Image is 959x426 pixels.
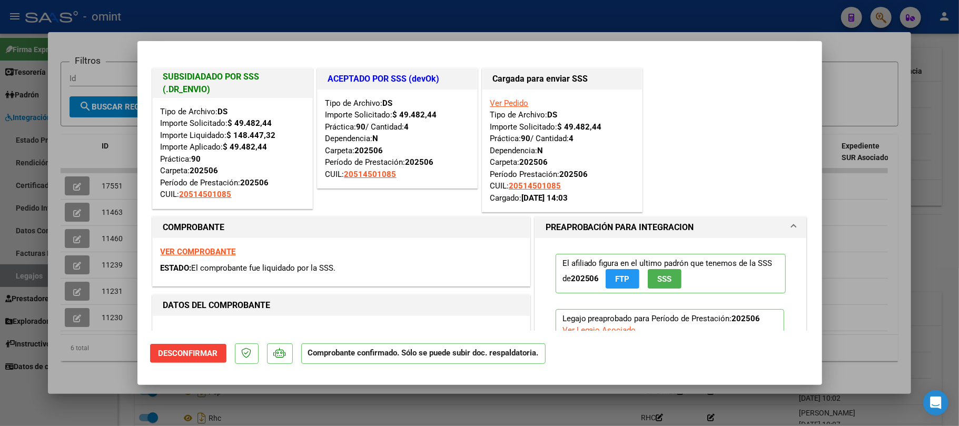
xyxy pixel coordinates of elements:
[556,309,784,422] p: Legajo preaprobado para Período de Prestación:
[657,274,671,284] span: SSS
[648,269,681,289] button: SSS
[328,73,467,85] h1: ACEPTADO POR SSS (devOk)
[357,122,366,132] strong: 90
[520,157,548,167] strong: 202506
[393,110,437,120] strong: $ 49.482,44
[190,166,219,175] strong: 202506
[159,349,218,358] span: Desconfirmar
[522,193,568,203] strong: [DATE] 14:03
[571,274,599,283] strong: 202506
[163,300,271,310] strong: DATOS DEL COMPROBANTE
[241,178,269,187] strong: 202506
[923,390,948,415] div: Open Intercom Messenger
[180,190,232,199] span: 20514501085
[606,269,639,289] button: FTP
[546,221,694,234] h1: PREAPROBACIÓN PARA INTEGRACION
[228,118,272,128] strong: $ 49.482,44
[150,344,226,363] button: Desconfirmar
[556,254,786,293] p: El afiliado figura en el ultimo padrón que tenemos de la SSS de
[548,110,558,120] strong: DS
[558,122,602,132] strong: $ 49.482,44
[163,222,225,232] strong: COMPROBANTE
[521,134,531,143] strong: 90
[161,263,192,273] span: ESTADO:
[615,274,629,284] span: FTP
[560,170,588,179] strong: 202506
[192,154,201,164] strong: 90
[562,324,636,336] div: Ver Legajo Asociado
[227,131,276,140] strong: $ 148.447,32
[218,107,228,116] strong: DS
[373,134,379,143] strong: N
[325,97,469,181] div: Tipo de Archivo: Importe Solicitado: Práctica: / Cantidad: Dependencia: Carpeta: Período de Prest...
[383,98,393,108] strong: DS
[344,170,397,179] span: 20514501085
[732,314,760,323] strong: 202506
[535,217,807,238] mat-expansion-panel-header: PREAPROBACIÓN PARA INTEGRACION
[355,146,383,155] strong: 202506
[538,146,543,155] strong: N
[509,181,561,191] span: 20514501085
[404,122,409,132] strong: 4
[223,142,268,152] strong: $ 49.482,44
[192,263,336,273] span: El comprobante fue liquidado por la SSS.
[490,98,529,108] a: Ver Pedido
[569,134,574,143] strong: 4
[490,97,634,204] div: Tipo de Archivo: Importe Solicitado: Práctica: / Cantidad: Dependencia: Carpeta: Período Prestaci...
[163,71,302,96] h1: SUBSIDIADADO POR SSS (.DR_ENVIO)
[493,73,631,85] h1: Cargada para enviar SSS
[301,343,546,364] p: Comprobante confirmado. Sólo se puede subir doc. respaldatoria.
[161,106,304,201] div: Tipo de Archivo: Importe Solicitado: Importe Liquidado: Importe Aplicado: Práctica: Carpeta: Perí...
[161,247,236,256] a: VER COMPROBANTE
[406,157,434,167] strong: 202506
